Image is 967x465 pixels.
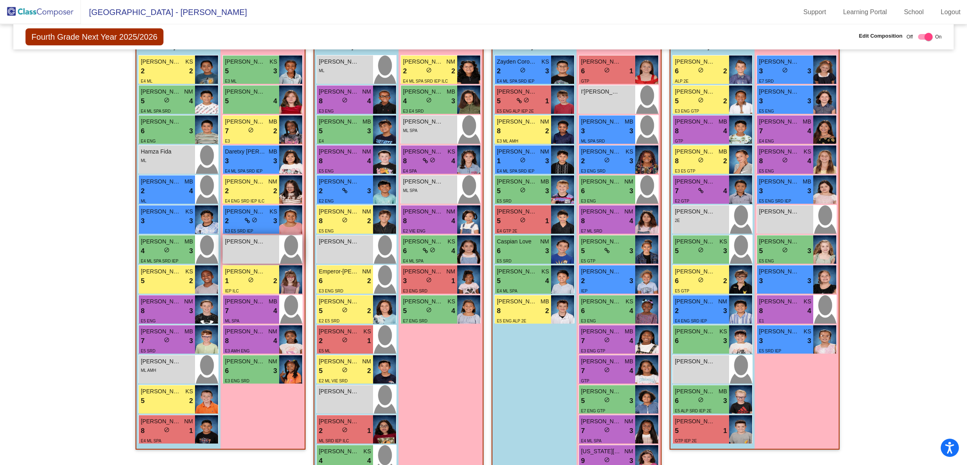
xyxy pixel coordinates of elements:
span: 2 [274,186,277,196]
span: ML SPA SRD [581,139,605,143]
span: [PERSON_NAME] [675,87,715,96]
span: 3 [808,246,811,256]
span: E4 ML [141,79,153,83]
span: E3 [225,139,230,143]
span: 4 [808,126,811,137]
span: 2 [141,66,144,77]
span: ML [141,199,146,203]
span: NM [624,177,633,186]
span: E4 GTP 2E [497,229,517,233]
span: 4 [723,126,727,137]
span: 6 [141,126,144,137]
span: 5 [675,96,679,107]
span: do_not_disturb_alt [524,97,529,103]
span: NM [446,58,455,66]
span: [PERSON_NAME] [675,58,715,66]
span: do_not_disturb_alt [164,247,170,253]
span: E3 ENG SRD [403,289,428,293]
span: 3 [630,246,633,256]
span: 5 [225,66,229,77]
span: [PERSON_NAME] [141,177,181,186]
span: NM [362,147,371,156]
span: 3 [759,66,763,77]
span: E4 SPA [403,169,417,173]
span: 3 [545,186,549,196]
span: [PERSON_NAME] [759,117,799,126]
span: E3 ML AMH [497,139,518,143]
span: 5 [225,96,229,107]
span: E4 ML SPA SRD IEP [497,169,534,173]
span: do_not_disturb_alt [698,277,704,283]
span: 2E [675,218,680,223]
span: [PERSON_NAME] [675,237,715,246]
span: [PERSON_NAME] [225,58,265,66]
span: [PERSON_NAME] [675,207,715,216]
span: KS [541,267,549,276]
span: Hamza Fida [141,147,181,156]
span: 8 [759,156,763,166]
span: Off [906,33,913,41]
span: [PERSON_NAME] [759,207,799,216]
span: NM [624,207,633,216]
span: 3 [367,186,371,196]
span: E2 VIE ENG [403,229,426,233]
span: 4 [274,96,277,107]
span: KS [269,58,277,66]
span: 8 [319,156,322,166]
span: 3 [630,276,633,286]
span: MB [184,177,193,186]
span: do_not_disturb_alt [604,157,610,163]
span: 3 [141,216,144,226]
span: 6 [581,66,585,77]
span: NM [446,267,455,276]
a: Logout [934,6,967,19]
span: 1 [497,156,500,166]
span: E4 ENG [141,139,156,143]
span: 4 [141,246,144,256]
span: do_not_disturb_alt [430,247,435,253]
span: [PERSON_NAME] [403,267,443,276]
span: E3 ENG GTP [675,109,699,113]
span: 8 [403,216,407,226]
span: E3 ENG [319,109,334,113]
span: [PERSON_NAME] [497,207,537,216]
span: 5 [141,96,144,107]
span: MB [184,237,193,246]
span: 3 [189,216,193,226]
span: ML SPA [403,188,418,193]
span: 2 [497,66,500,77]
span: MB [803,117,811,126]
span: do_not_disturb_alt [342,97,348,103]
span: 3 [545,66,549,77]
span: 1 [630,66,633,77]
span: 3 [630,186,633,196]
span: [PERSON_NAME] [319,207,359,216]
span: E4 ENG [759,139,774,143]
span: 7 [675,186,679,196]
span: KS [541,58,549,66]
span: E3 ENG SRD [581,169,606,173]
span: On [935,33,942,41]
span: Daretxy [PERSON_NAME] [225,147,265,156]
span: KS [269,207,277,216]
span: KS [185,207,193,216]
span: MB [447,87,455,96]
span: 5 [497,276,500,286]
span: 5 [497,216,500,226]
span: KS [719,237,727,246]
span: E5 SRD [497,199,511,203]
span: do_not_disturb_alt [520,217,526,223]
span: [PERSON_NAME] [319,177,359,186]
span: 6 [319,276,322,286]
span: 2 [723,276,727,286]
span: 3 [545,246,549,256]
span: 6 [497,246,500,256]
span: KS [447,147,455,156]
span: MB [269,147,277,156]
span: 3 [808,96,811,107]
span: E2 ENG [319,199,334,203]
a: School [897,6,930,19]
span: ML SPA [403,128,418,133]
span: 2 [723,96,727,107]
span: E3 ENG [581,199,596,203]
